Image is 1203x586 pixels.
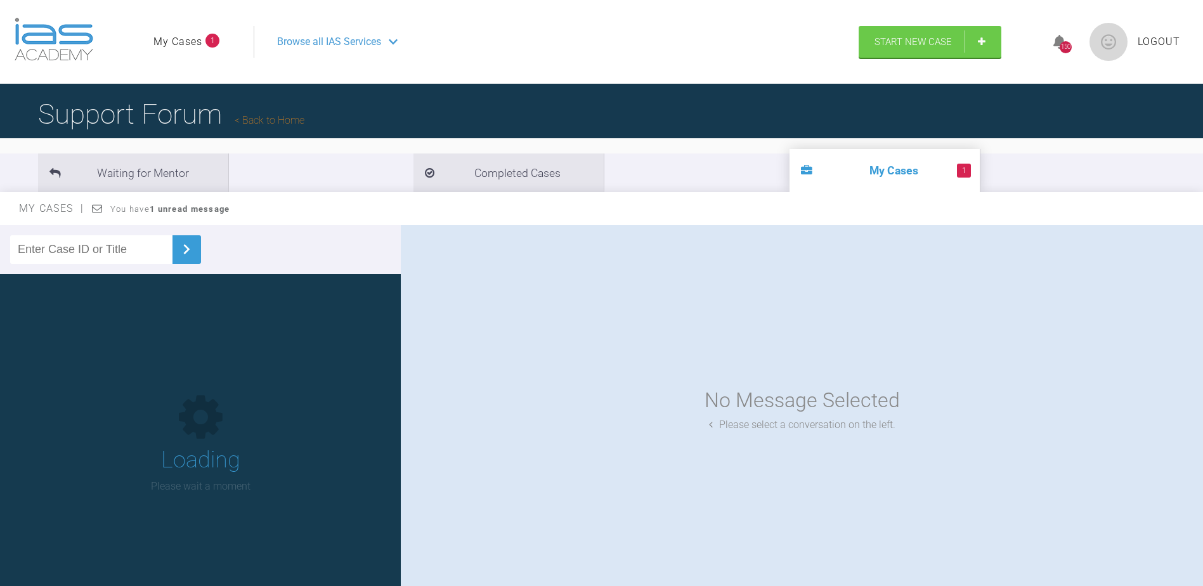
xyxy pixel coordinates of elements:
[875,36,952,48] span: Start New Case
[1060,41,1072,53] div: 150
[790,149,980,192] li: My Cases
[705,384,900,417] div: No Message Selected
[205,34,219,48] span: 1
[413,153,604,192] li: Completed Cases
[10,235,172,264] input: Enter Case ID or Title
[176,239,197,259] img: chevronRight.28bd32b0.svg
[1138,34,1180,50] a: Logout
[38,153,228,192] li: Waiting for Mentor
[161,442,240,479] h1: Loading
[709,417,895,433] div: Please select a conversation on the left.
[19,202,84,214] span: My Cases
[150,204,230,214] strong: 1 unread message
[859,26,1001,58] a: Start New Case
[110,204,230,214] span: You have
[151,478,250,495] p: Please wait a moment
[1089,23,1128,61] img: profile.png
[38,92,304,136] h1: Support Forum
[277,34,381,50] span: Browse all IAS Services
[15,18,93,61] img: logo-light.3e3ef733.png
[153,34,202,50] a: My Cases
[235,114,304,126] a: Back to Home
[957,164,971,178] span: 1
